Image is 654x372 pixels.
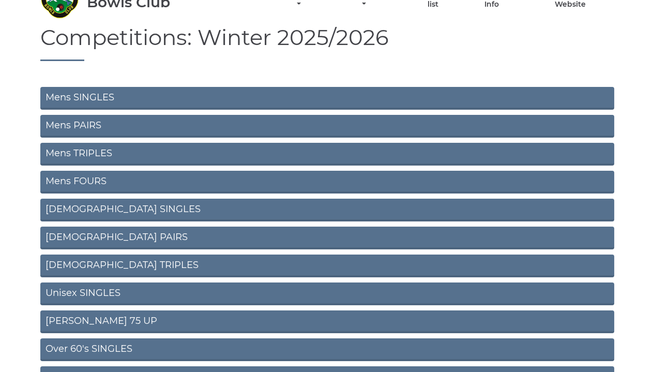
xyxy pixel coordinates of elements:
a: Mens TRIPLES [40,143,614,166]
a: Mens SINGLES [40,87,614,110]
h1: Competitions: Winter 2025/2026 [40,25,614,61]
a: Over 60's SINGLES [40,338,614,361]
a: [DEMOGRAPHIC_DATA] SINGLES [40,199,614,221]
a: [DEMOGRAPHIC_DATA] TRIPLES [40,255,614,277]
a: [PERSON_NAME] 75 UP [40,310,614,333]
a: [DEMOGRAPHIC_DATA] PAIRS [40,227,614,249]
a: Mens PAIRS [40,115,614,138]
a: Unisex SINGLES [40,282,614,305]
a: Mens FOURS [40,171,614,194]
